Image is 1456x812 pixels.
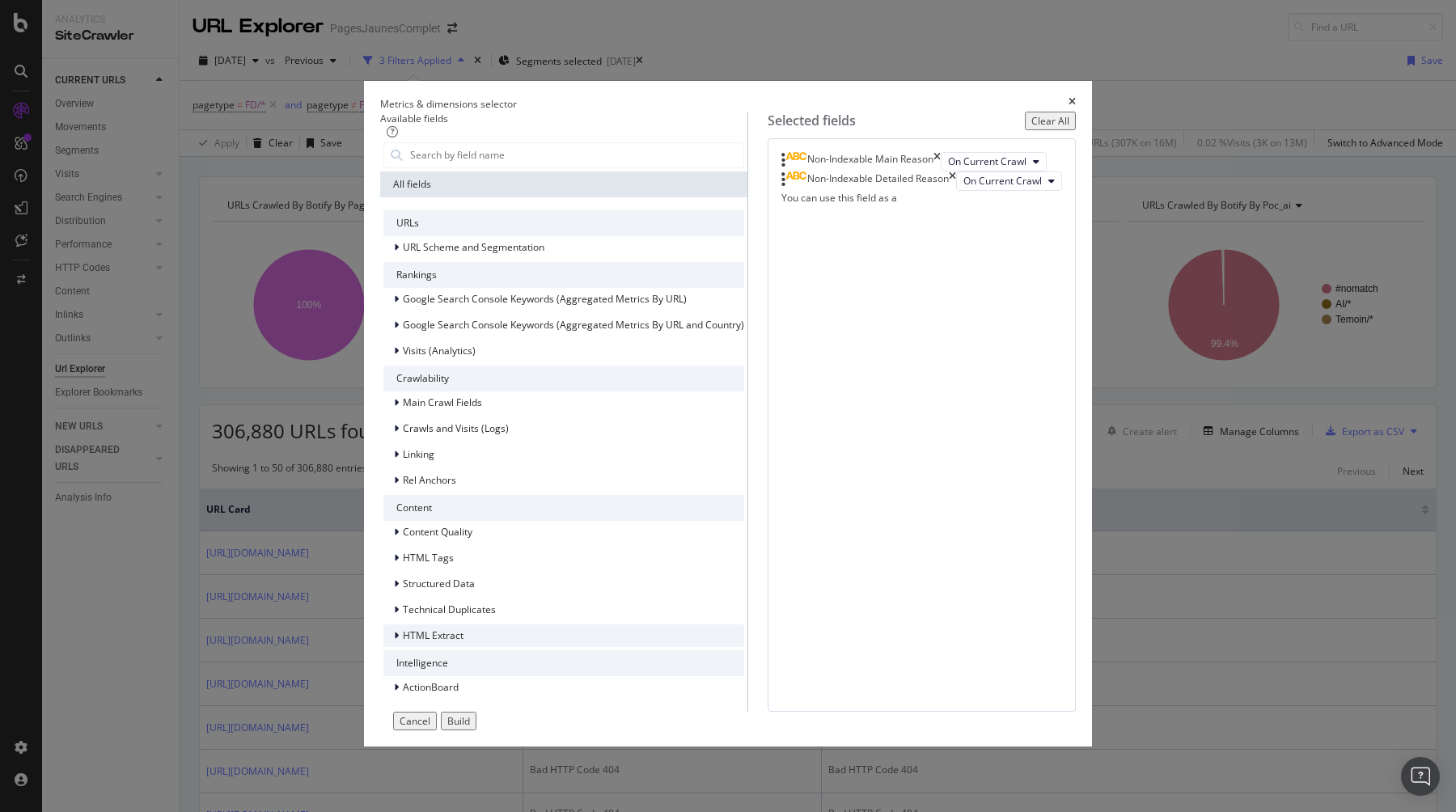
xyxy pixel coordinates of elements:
[948,154,1026,168] span: On Current Crawl
[393,712,437,730] button: Cancel
[400,714,430,728] div: Cancel
[447,714,470,728] div: Build
[380,97,517,111] div: Metrics & dimensions selector
[403,551,454,565] span: HTML Tags
[403,447,434,461] span: Linking
[807,171,949,191] div: Non-Indexable Detailed Reason
[380,112,747,125] div: Available fields
[383,650,744,676] div: Intelligence
[380,171,747,197] div: All fields
[403,395,482,409] span: Main Crawl Fields
[949,171,956,191] div: times
[383,366,744,391] div: Crawlability
[403,628,463,642] span: HTML Extract
[956,171,1062,191] button: On Current Crawl
[1025,112,1076,130] button: Clear All
[781,152,1062,171] div: Non-Indexable Main ReasontimesOn Current Crawl
[403,525,472,539] span: Content Quality
[941,152,1047,171] button: On Current Crawl
[1031,114,1069,128] div: Clear All
[781,171,1062,191] div: Non-Indexable Detailed ReasontimesOn Current Crawl
[403,292,687,306] span: Google Search Console Keywords (Aggregated Metrics By URL)
[1069,97,1076,111] div: times
[383,210,744,236] div: URLs
[403,603,496,616] span: Technical Duplicates
[403,473,456,487] span: Rel Anchors
[781,191,1062,205] div: You can use this field as a
[441,712,476,730] button: Build
[403,577,475,590] span: Structured Data
[807,152,933,171] div: Non-Indexable Main Reason
[768,112,856,130] div: Selected fields
[403,680,459,694] span: ActionBoard
[364,81,1092,746] div: modal
[403,318,744,332] span: Google Search Console Keywords (Aggregated Metrics By URL and Country)
[963,174,1042,188] span: On Current Crawl
[1401,757,1440,796] div: Open Intercom Messenger
[383,262,744,288] div: Rankings
[403,421,509,435] span: Crawls and Visits (Logs)
[403,344,476,357] span: Visits (Analytics)
[403,240,544,254] span: URL Scheme and Segmentation
[383,495,744,521] div: Content
[933,152,941,171] div: times
[408,143,743,167] input: Search by field name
